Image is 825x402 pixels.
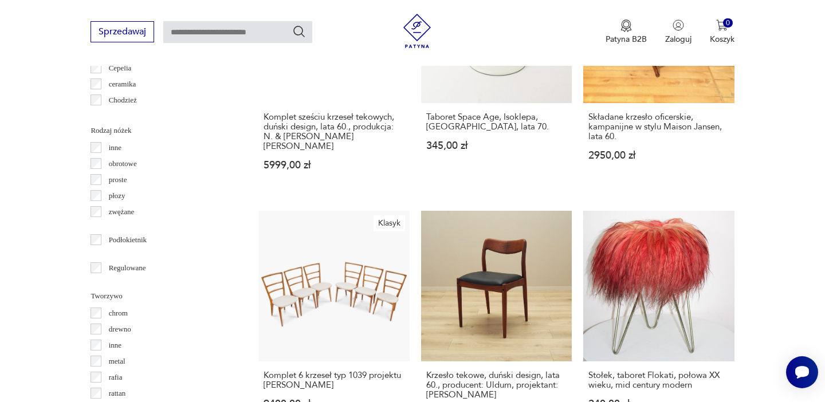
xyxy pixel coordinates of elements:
[109,355,125,368] p: metal
[710,34,734,45] p: Koszyk
[109,371,123,384] p: rafia
[673,19,684,31] img: Ikonka użytkownika
[109,174,127,186] p: proste
[426,112,567,132] h3: Taboret Space Age, Isoklepa, [GEOGRAPHIC_DATA], lata 70.
[91,124,231,137] p: Rodzaj nóżek
[400,14,434,48] img: Patyna - sklep z meblami i dekoracjami vintage
[91,21,154,42] button: Sprzedawaj
[426,371,567,400] h3: Krzesło tekowe, duński design, lata 60., producent: Uldum, projektant: [PERSON_NAME]
[723,18,733,28] div: 0
[620,19,632,32] img: Ikona medalu
[264,112,404,151] h3: Komplet sześciu krzeseł tekowych, duński design, lata 60., produkcja: N. & [PERSON_NAME] [PERSON_...
[91,290,231,302] p: Tworzywo
[109,78,136,90] p: ceramika
[665,34,692,45] p: Zaloguj
[109,307,128,320] p: chrom
[588,151,729,160] p: 2950,00 zł
[606,19,647,45] a: Ikona medaluPatyna B2B
[109,339,121,352] p: inne
[109,110,136,123] p: Ćmielów
[588,371,729,390] h3: Stołek, taboret Flokati, połowa XX wieku, mid century modern
[109,190,125,202] p: płozy
[292,25,306,38] button: Szukaj
[109,141,121,154] p: inne
[109,234,147,246] p: Podłokietnik
[109,157,137,170] p: obrotowe
[109,387,126,400] p: rattan
[665,19,692,45] button: Zaloguj
[109,94,137,107] p: Chodzież
[264,371,404,390] h3: Komplet 6 krzeseł typ 1039 projektu [PERSON_NAME]
[264,160,404,170] p: 5999,00 zł
[588,112,729,141] h3: Składane krzesło oficerskie, kampanijne w stylu Maison Jansen, lata 60.
[91,29,154,37] a: Sprzedawaj
[109,62,132,74] p: Cepelia
[109,323,131,336] p: drewno
[710,19,734,45] button: 0Koszyk
[716,19,728,31] img: Ikona koszyka
[606,34,647,45] p: Patyna B2B
[109,262,146,274] p: Regulowane
[786,356,818,388] iframe: Smartsupp widget button
[426,141,567,151] p: 345,00 zł
[109,206,135,218] p: zwężane
[606,19,647,45] button: Patyna B2B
